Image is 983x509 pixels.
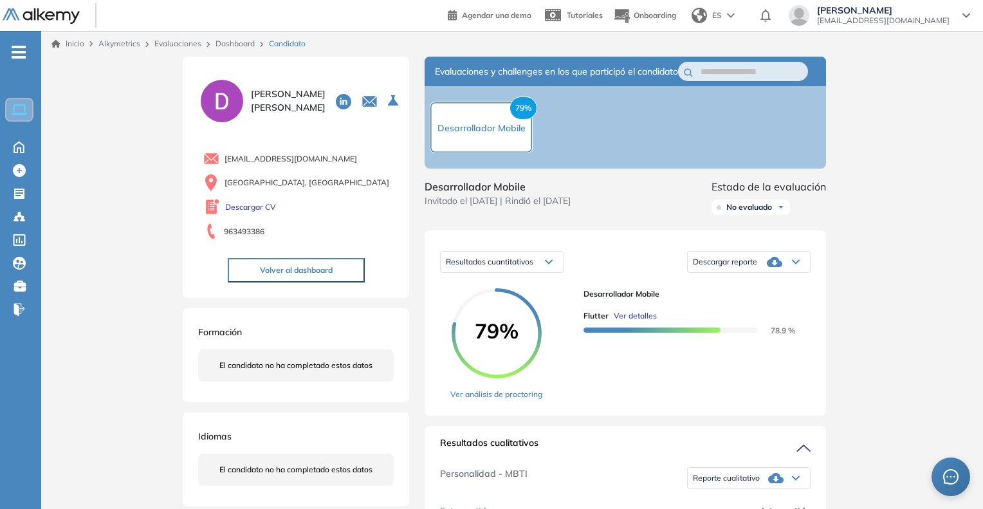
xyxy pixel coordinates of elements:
[583,310,609,322] span: Flutter
[440,436,538,457] span: Resultados cualitativos
[614,310,657,322] span: Ver detalles
[224,226,264,237] span: 963493386
[435,65,678,79] span: Evaluaciones y challenges en los que participó el candidato
[567,10,603,20] span: Tutoriales
[154,39,201,48] a: Evaluaciones
[726,202,772,212] span: No evaluado
[446,257,533,266] span: Resultados cuantitativos
[225,177,389,189] span: [GEOGRAPHIC_DATA], [GEOGRAPHIC_DATA]
[198,430,232,442] span: Idiomas
[383,89,406,113] button: Seleccione la evaluación activa
[98,39,140,48] span: Alkymetrics
[692,8,707,23] img: world
[228,258,365,282] button: Volver al dashboard
[510,97,537,120] span: 79%
[712,10,722,21] span: ES
[448,6,531,22] a: Agendar una demo
[634,10,676,20] span: Onboarding
[198,77,246,125] img: PROFILE_MENU_LOGO_USER
[225,201,276,213] a: Descargar CV
[251,88,326,115] span: [PERSON_NAME] [PERSON_NAME]
[450,389,542,400] a: Ver análisis de proctoring
[943,469,959,485] span: message
[609,310,657,322] button: Ver detalles
[712,179,826,194] span: Estado de la evaluación
[51,38,84,50] a: Inicio
[613,2,676,30] button: Onboarding
[452,320,542,341] span: 79%
[425,179,571,194] span: Desarrollador Mobile
[693,473,760,483] span: Reporte cualitativo
[693,257,757,267] span: Descargar reporte
[225,153,357,165] span: [EMAIL_ADDRESS][DOMAIN_NAME]
[3,8,80,24] img: Logo
[817,5,950,15] span: [PERSON_NAME]
[198,326,242,338] span: Formación
[219,360,372,371] span: El candidato no ha completado estos datos
[437,122,526,134] span: Desarrollador Mobile
[817,15,950,26] span: [EMAIL_ADDRESS][DOMAIN_NAME]
[216,39,255,48] a: Dashboard
[727,13,735,18] img: arrow
[219,464,372,476] span: El candidato no ha completado estos datos
[269,38,306,50] span: Candidato
[462,10,531,20] span: Agendar una demo
[425,194,571,208] span: Invitado el [DATE] | Rindió el [DATE]
[777,203,785,211] img: Ícono de flecha
[755,326,795,335] span: 78.9 %
[583,288,800,300] span: Desarrollador Mobile
[440,467,528,489] span: Personalidad - MBTI
[12,51,26,53] i: -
